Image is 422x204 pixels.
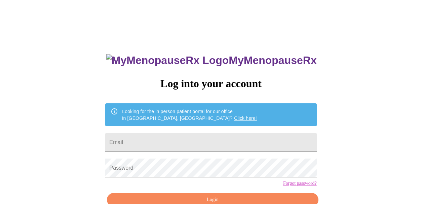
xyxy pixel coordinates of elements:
[234,115,257,121] a: Click here!
[106,54,229,67] img: MyMenopauseRx Logo
[105,77,316,90] h3: Log into your account
[122,105,257,124] div: Looking for the in person patient portal for our office in [GEOGRAPHIC_DATA], [GEOGRAPHIC_DATA]?
[115,196,310,204] span: Login
[106,54,317,67] h3: MyMenopauseRx
[283,181,317,186] a: Forgot password?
